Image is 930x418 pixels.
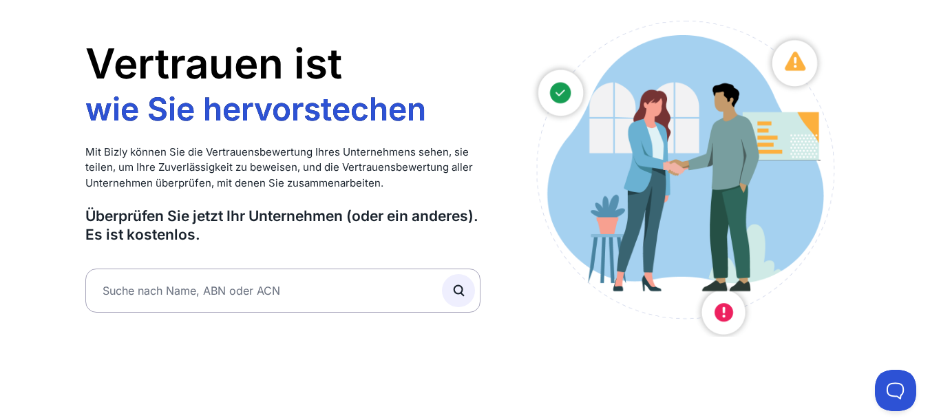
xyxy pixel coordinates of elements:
font: Vertrauen ist [85,39,342,88]
font: mit wem Sie zusammenarbeiten [85,129,379,207]
img: Illustration australischer Kleinunternehmer [522,14,845,337]
font: wie Sie hervorstechen [85,90,426,128]
input: Suche nach Name, ABN oder ACN [85,269,481,313]
font: Mit Bizly können Sie die Vertrauensbewertung Ihres Unternehmens sehen, sie teilen, um Ihre Zuverl... [85,145,473,189]
iframe: Toggle Customer Support [875,370,916,411]
font: Überprüfen Sie jetzt Ihr Unternehmen (oder ein anderes). Es ist kostenlos. [85,207,478,243]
